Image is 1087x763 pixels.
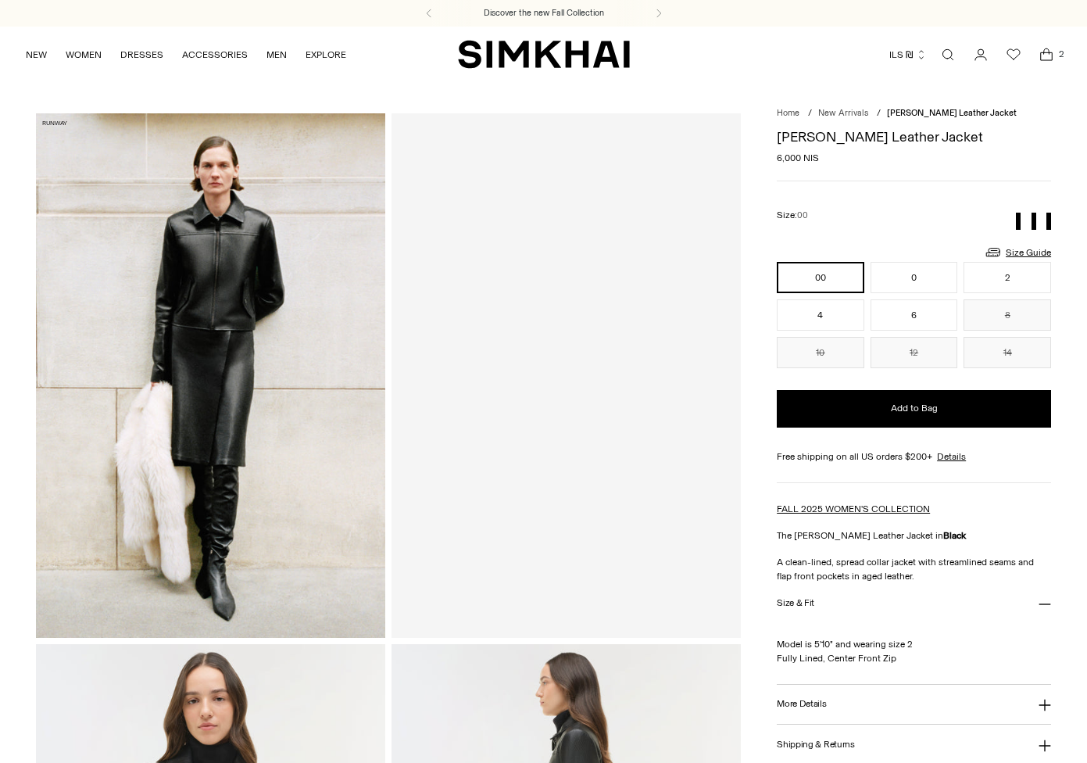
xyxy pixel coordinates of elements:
[66,38,102,72] a: WOMEN
[777,598,814,608] h3: Size & Fit
[964,299,1051,331] button: 8
[266,38,287,72] a: MEN
[932,39,964,70] a: Open search modal
[182,38,248,72] a: ACCESSORIES
[777,130,1051,144] h1: [PERSON_NAME] Leather Jacket
[777,740,855,750] h3: Shipping & Returns
[777,450,1051,464] div: Free shipping on all US orders $200+
[777,390,1051,428] button: Add to Bag
[891,402,938,415] span: Add to Bag
[871,337,958,368] button: 12
[943,530,966,541] strong: Black
[965,39,996,70] a: Go to the account page
[306,38,346,72] a: EXPLORE
[777,299,864,331] button: 4
[889,38,927,72] button: ILS ₪
[777,262,864,293] button: 00
[120,38,163,72] a: DRESSES
[877,107,881,120] div: /
[871,262,958,293] button: 0
[777,108,799,118] a: Home
[26,38,47,72] a: NEW
[797,210,808,220] span: 00
[998,39,1029,70] a: Wishlist
[808,107,812,120] div: /
[937,450,966,464] a: Details
[964,262,1051,293] button: 2
[36,113,385,638] img: Freeman Leather Jacket
[392,113,741,638] a: Freeman Leather Jacket
[964,337,1051,368] button: 14
[777,208,808,223] label: Size:
[777,337,864,368] button: 10
[777,151,819,165] span: 6,000 NIS
[777,685,1051,725] button: More Details
[1054,47,1068,61] span: 2
[777,528,1051,543] p: The [PERSON_NAME] Leather Jacket in
[818,108,868,118] a: New Arrivals
[777,555,1051,583] p: A clean-lined, spread collar jacket with streamlined seams and flap front pockets in aged leather.
[777,503,930,514] a: FALL 2025 WOMEN'S COLLECTION
[777,699,826,709] h3: More Details
[458,39,630,70] a: SIMKHAI
[484,7,604,20] a: Discover the new Fall Collection
[871,299,958,331] button: 6
[777,583,1051,623] button: Size & Fit
[887,108,1017,118] span: [PERSON_NAME] Leather Jacket
[984,242,1051,262] a: Size Guide
[777,107,1051,120] nav: breadcrumbs
[777,623,1051,665] p: Model is 5'10" and wearing size 2 Fully Lined, Center Front Zip
[1031,39,1062,70] a: Open cart modal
